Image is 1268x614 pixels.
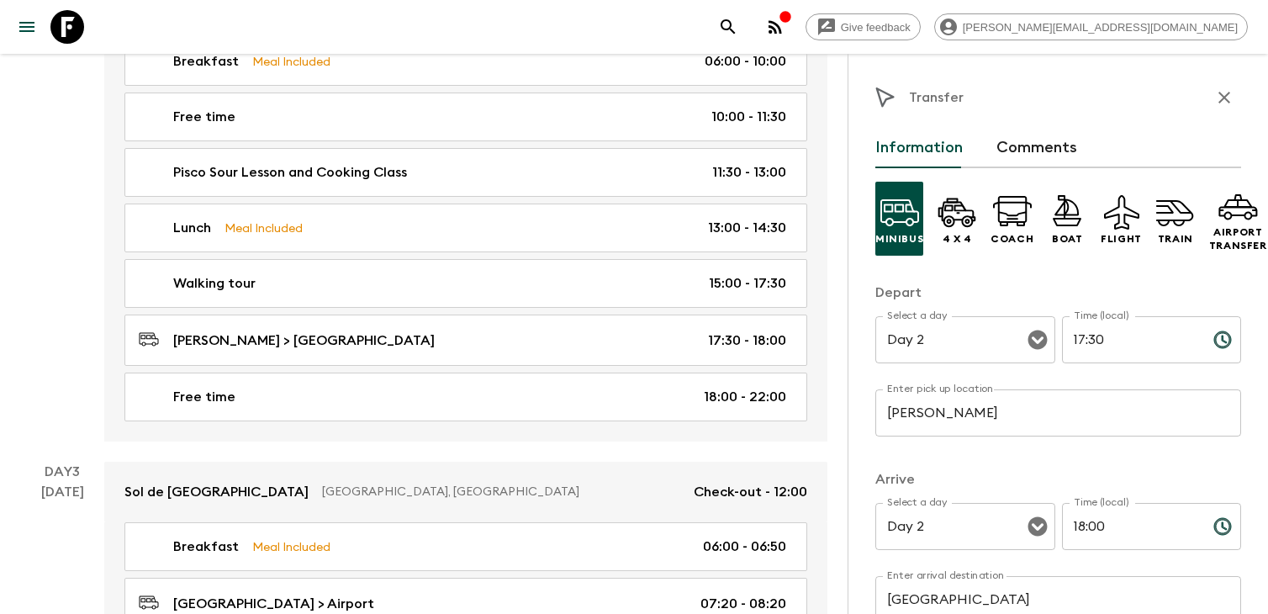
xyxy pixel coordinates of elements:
div: [PERSON_NAME][EMAIL_ADDRESS][DOMAIN_NAME] [934,13,1248,40]
p: Meal Included [252,52,330,71]
p: Coach [991,232,1033,246]
p: 11:30 - 13:00 [712,162,786,183]
label: Select a day [887,495,947,510]
p: Depart [875,283,1241,303]
p: 18:00 - 22:00 [704,387,786,407]
p: 07:20 - 08:20 [700,594,786,614]
p: [GEOGRAPHIC_DATA] > Airport [173,594,374,614]
p: 06:00 - 06:50 [703,537,786,557]
a: Give feedback [806,13,921,40]
button: Open [1026,328,1049,352]
a: Free time10:00 - 11:30 [124,93,807,141]
p: Flight [1101,232,1142,246]
a: Sol de [GEOGRAPHIC_DATA][GEOGRAPHIC_DATA], [GEOGRAPHIC_DATA]Check-out - 12:00 [104,462,827,522]
p: 15:00 - 17:30 [709,273,786,294]
p: 13:00 - 14:30 [708,218,786,238]
input: hh:mm [1062,316,1200,363]
label: Enter pick up location [887,382,994,396]
span: [PERSON_NAME][EMAIL_ADDRESS][DOMAIN_NAME] [954,21,1247,34]
p: Free time [173,387,235,407]
p: Walking tour [173,273,256,294]
button: Choose time, selected time is 6:00 PM [1206,510,1239,543]
p: Transfer [909,87,964,108]
p: Arrive [875,469,1241,490]
label: Time (local) [1074,495,1128,510]
button: Choose time, selected time is 5:30 PM [1206,323,1239,357]
button: Comments [996,128,1077,168]
p: Check-out - 12:00 [694,482,807,502]
p: [GEOGRAPHIC_DATA], [GEOGRAPHIC_DATA] [322,484,680,500]
p: 4 x 4 [943,232,972,246]
p: Pisco Sour Lesson and Cooking Class [173,162,407,183]
p: Meal Included [225,219,303,237]
a: Walking tour15:00 - 17:30 [124,259,807,308]
button: Information [875,128,963,168]
p: 17:30 - 18:00 [708,331,786,351]
p: Lunch [173,218,211,238]
button: Open [1026,515,1049,538]
a: Free time18:00 - 22:00 [124,373,807,421]
p: Day 3 [20,462,104,482]
p: Airport Transfer [1209,225,1267,252]
p: Sol de [GEOGRAPHIC_DATA] [124,482,309,502]
p: 10:00 - 11:30 [711,107,786,127]
p: Train [1158,232,1193,246]
button: search adventures [711,10,745,44]
p: Meal Included [252,537,330,556]
a: BreakfastMeal Included06:00 - 06:50 [124,522,807,571]
label: Select a day [887,309,947,323]
label: Time (local) [1074,309,1128,323]
p: Breakfast [173,51,239,71]
span: Give feedback [832,21,920,34]
p: Free time [173,107,235,127]
button: menu [10,10,44,44]
a: BreakfastMeal Included06:00 - 10:00 [124,37,807,86]
label: Enter arrival destination [887,569,1005,583]
p: Breakfast [173,537,239,557]
a: [PERSON_NAME] > [GEOGRAPHIC_DATA]17:30 - 18:00 [124,315,807,366]
a: LunchMeal Included13:00 - 14:30 [124,204,807,252]
p: [PERSON_NAME] > [GEOGRAPHIC_DATA] [173,331,435,351]
p: Minibus [875,232,923,246]
input: hh:mm [1062,503,1200,550]
a: Pisco Sour Lesson and Cooking Class11:30 - 13:00 [124,148,807,197]
p: Boat [1052,232,1082,246]
p: 06:00 - 10:00 [705,51,786,71]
